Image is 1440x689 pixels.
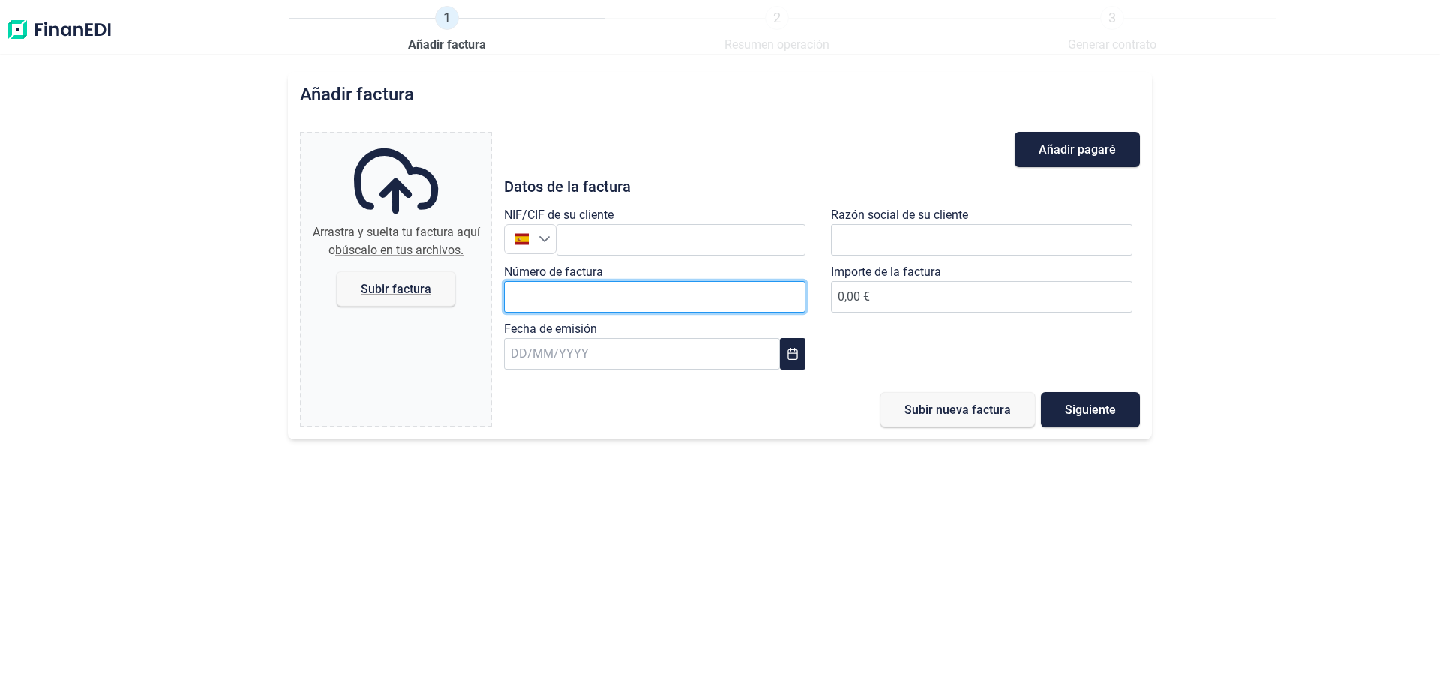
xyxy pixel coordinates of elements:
[435,6,459,30] span: 1
[408,6,486,54] a: 1Añadir factura
[831,206,968,224] label: Razón social de su cliente
[904,404,1011,415] span: Subir nueva factura
[408,36,486,54] span: Añadir factura
[831,263,941,281] label: Importe de la factura
[504,206,613,224] label: NIF/CIF de su cliente
[780,338,805,370] button: Choose Date
[1065,404,1116,415] span: Siguiente
[538,225,556,253] div: Seleccione un país
[307,223,484,259] div: Arrastra y suelta tu factura aquí o
[6,6,112,54] img: Logo de aplicación
[1041,392,1140,427] button: Siguiente
[504,263,603,281] label: Número de factura
[504,179,1140,194] h3: Datos de la factura
[335,243,463,257] span: búscalo en tus archivos.
[1039,144,1116,155] span: Añadir pagaré
[880,392,1035,427] button: Subir nueva factura
[300,84,414,105] h2: Añadir factura
[514,232,529,246] img: ES
[504,320,597,338] label: Fecha de emisión
[504,338,780,370] input: DD/MM/YYYY
[1015,132,1140,167] button: Añadir pagaré
[361,283,431,295] span: Subir factura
